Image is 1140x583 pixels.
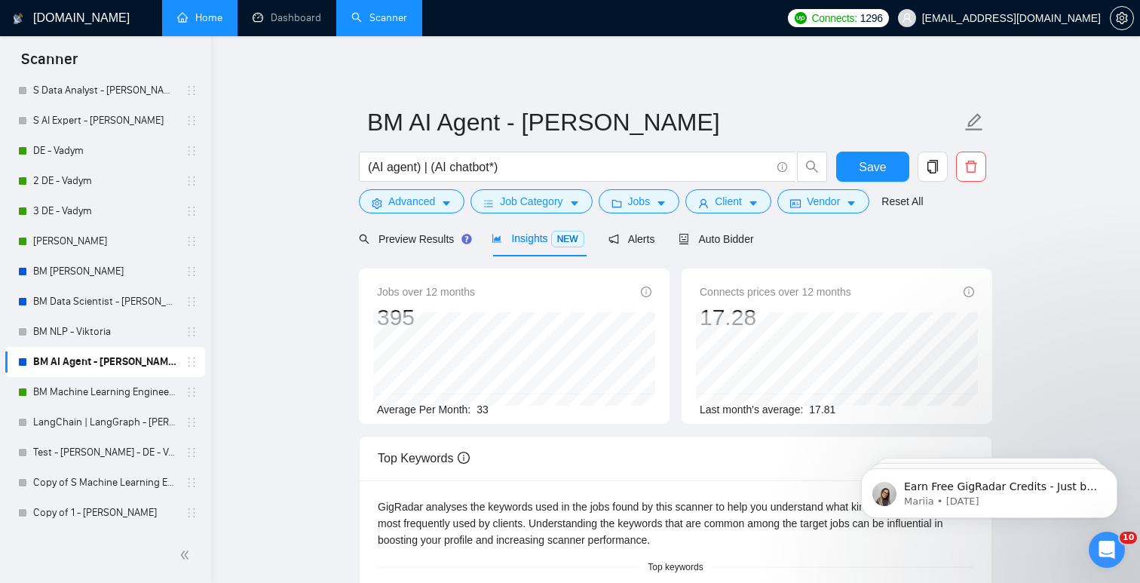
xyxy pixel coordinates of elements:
a: LangChain | LangGraph - [PERSON_NAME] [33,407,176,437]
div: Tooltip anchor [460,232,473,246]
iframe: Intercom live chat [1089,532,1125,568]
a: dashboardDashboard [253,11,321,24]
span: 33 [477,403,489,416]
span: Advanced [388,193,435,210]
span: Jobs [628,193,651,210]
span: holder [185,477,198,489]
a: BM Machine Learning Engineer - [PERSON_NAME] [33,377,176,407]
span: Top keywords [639,560,712,575]
span: notification [608,234,619,244]
span: edit [964,112,984,132]
a: Copy of 1 - [PERSON_NAME] [33,498,176,528]
a: [PERSON_NAME] [33,226,176,256]
div: 395 [377,303,475,332]
span: holder [185,507,198,519]
span: Connects prices over 12 months [700,284,851,300]
img: upwork-logo.png [795,12,807,24]
a: Reset All [881,193,923,210]
span: Preview Results [359,233,467,245]
p: Message from Mariia, sent 6w ago [66,58,260,72]
a: Copy of S Machine Learning Engineer - [PERSON_NAME] [33,468,176,498]
button: userClientcaret-down [685,189,771,213]
span: search [798,160,826,173]
a: 2 DE - Vadym [33,166,176,196]
a: BM [PERSON_NAME] [33,256,176,287]
span: idcard [790,198,801,209]
span: holder [185,205,198,217]
button: search [797,152,827,182]
span: Auto Bidder [679,233,753,245]
img: logo [13,7,23,31]
a: DE - Vadym [33,136,176,166]
a: homeHome [177,11,222,24]
span: holder [185,386,198,398]
span: caret-down [441,198,452,209]
span: info-circle [964,287,974,297]
span: folder [611,198,622,209]
span: Jobs over 12 months [377,284,475,300]
button: Save [836,152,909,182]
div: GigRadar analyses the keywords used in the jobs found by this scanner to help you understand what... [378,499,973,548]
span: Client [715,193,742,210]
span: double-left [179,548,195,563]
button: delete [956,152,986,182]
a: BM Data Scientist - [PERSON_NAME] [33,287,176,317]
button: settingAdvancedcaret-down [359,189,464,213]
span: info-circle [458,452,470,464]
span: Vendor [807,193,840,210]
span: info-circle [777,162,787,172]
iframe: Intercom notifications message [838,437,1140,542]
span: holder [185,235,198,247]
span: holder [185,175,198,187]
a: BM AI Agent - [PERSON_NAME] [33,347,176,377]
span: holder [185,145,198,157]
span: holder [185,356,198,368]
span: Connects: [811,10,857,26]
input: Scanner name... [367,103,961,141]
button: copy [918,152,948,182]
a: S AI Expert - [PERSON_NAME] [33,106,176,136]
span: Job Category [500,193,562,210]
span: Scanner [9,48,90,80]
span: bars [483,198,494,209]
span: holder [185,446,198,459]
span: holder [185,296,198,308]
button: setting [1110,6,1134,30]
span: setting [1111,12,1133,24]
span: caret-down [569,198,580,209]
span: Earn Free GigRadar Credits - Just by Sharing Your Story! 💬 Want more credits for sending proposal... [66,44,260,416]
span: holder [185,416,198,428]
span: search [359,234,369,244]
span: delete [957,160,985,173]
a: setting [1110,12,1134,24]
a: 3 DE - Vadym [33,196,176,226]
div: 17.28 [700,303,851,332]
span: 10 [1120,532,1137,544]
span: NEW [551,231,584,247]
span: Last month's average: [700,403,803,416]
span: caret-down [846,198,857,209]
span: copy [918,160,947,173]
input: Search Freelance Jobs... [368,158,771,176]
a: S Data Analyst - [PERSON_NAME] [33,75,176,106]
span: setting [372,198,382,209]
span: area-chart [492,233,502,244]
span: caret-down [748,198,758,209]
span: holder [185,265,198,278]
span: Alerts [608,233,655,245]
button: barsJob Categorycaret-down [470,189,592,213]
span: user [698,198,709,209]
span: 1296 [860,10,883,26]
span: user [902,13,912,23]
span: Average Per Month: [377,403,470,416]
span: 17.81 [809,403,835,416]
a: Test - [PERSON_NAME] - DE - Vadym [33,437,176,468]
span: holder [185,84,198,97]
a: BM NLP - Viktoria [33,317,176,347]
button: folderJobscaret-down [599,189,680,213]
span: robot [679,234,689,244]
button: idcardVendorcaret-down [777,189,869,213]
a: searchScanner [351,11,407,24]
